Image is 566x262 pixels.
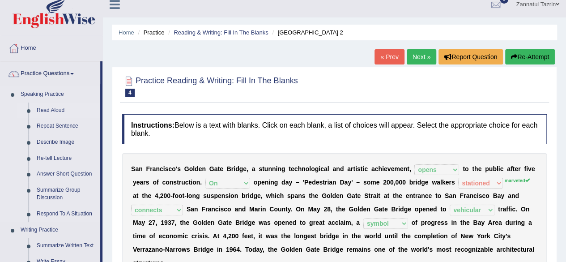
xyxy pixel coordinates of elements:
[231,165,234,172] b: r
[469,192,473,199] b: n
[119,29,134,36] a: Home
[356,179,360,186] b: –
[482,192,485,199] b: c
[153,179,157,186] b: o
[329,179,332,186] b: a
[324,165,328,172] b: a
[508,192,511,199] b: a
[33,238,100,254] a: Summarize Written Text
[340,179,344,186] b: D
[374,49,404,64] a: « Prev
[230,192,234,199] b: o
[179,179,181,186] b: r
[449,179,451,186] b: r
[511,192,515,199] b: n
[192,192,196,199] b: n
[160,165,163,172] b: c
[195,165,199,172] b: d
[352,192,355,199] b: a
[298,165,302,172] b: h
[340,192,344,199] b: n
[268,179,270,186] b: i
[507,165,511,172] b: a
[432,179,437,186] b: w
[225,192,229,199] b: s
[271,192,275,199] b: h
[211,206,215,213] b: n
[133,192,136,199] b: a
[211,192,214,199] b: s
[265,179,269,186] b: n
[157,179,159,186] b: f
[280,192,284,199] b: h
[309,165,311,172] b: l
[371,165,375,172] b: a
[373,192,376,199] b: a
[176,165,177,172] b: '
[200,179,202,186] b: .
[370,192,373,199] b: r
[202,165,206,172] b: n
[387,165,391,172] b: v
[163,192,167,199] b: 0
[179,192,183,199] b: o
[320,165,324,172] b: c
[319,165,320,172] b: i
[227,165,231,172] b: B
[504,178,529,183] sup: marveled
[478,192,482,199] b: s
[378,192,380,199] b: t
[302,165,306,172] b: n
[351,179,353,186] b: '
[302,192,306,199] b: s
[500,165,503,172] b: c
[315,165,319,172] b: g
[406,192,409,199] b: e
[163,165,165,172] b: i
[421,179,425,186] b: g
[355,192,357,199] b: t
[428,192,432,199] b: e
[289,179,292,186] b: y
[357,192,361,199] b: e
[291,192,295,199] b: p
[17,86,100,103] a: Speaking Practice
[234,192,238,199] b: n
[402,179,406,186] b: 0
[167,192,170,199] b: 0
[526,165,528,172] b: i
[214,165,218,172] b: a
[33,134,100,150] a: Describe Image
[515,165,518,172] b: e
[425,192,428,199] b: c
[478,165,481,172] b: e
[257,192,261,199] b: e
[445,192,449,199] b: S
[327,179,329,186] b: i
[417,192,421,199] b: a
[261,179,265,186] b: e
[370,179,376,186] b: m
[518,165,520,172] b: r
[174,192,179,199] b: o
[196,179,200,186] b: n
[270,179,274,186] b: n
[187,192,188,199] b: l
[277,165,281,172] b: n
[17,222,100,238] a: Writing Practice
[364,192,368,199] b: S
[368,192,370,199] b: t
[407,49,436,64] a: Next »
[158,192,160,199] b: ,
[438,192,442,199] b: o
[294,192,298,199] b: a
[261,192,263,199] b: ,
[302,179,304,186] b: '
[474,165,478,172] b: h
[275,192,277,199] b: i
[229,192,230,199] b: i
[281,179,285,186] b: d
[332,179,336,186] b: n
[146,179,149,186] b: s
[391,165,394,172] b: e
